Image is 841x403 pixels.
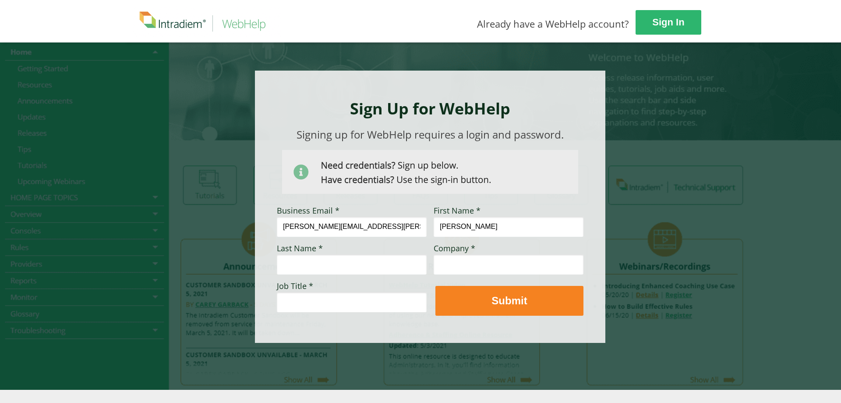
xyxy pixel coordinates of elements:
strong: Sign Up for WebHelp [350,98,510,119]
a: Sign In [636,10,701,35]
span: First Name * [434,205,481,216]
span: Last Name * [277,243,323,253]
span: Company * [434,243,475,253]
img: Need Credentials? Sign up below. Have Credentials? Use the sign-in button. [282,150,578,194]
span: Signing up for WebHelp requires a login and password. [297,127,564,142]
span: Job Title * [277,281,313,291]
span: Already have a WebHelp account? [477,17,629,30]
button: Submit [435,286,583,316]
strong: Sign In [652,17,684,28]
span: Business Email * [277,205,339,216]
strong: Submit [491,295,527,307]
